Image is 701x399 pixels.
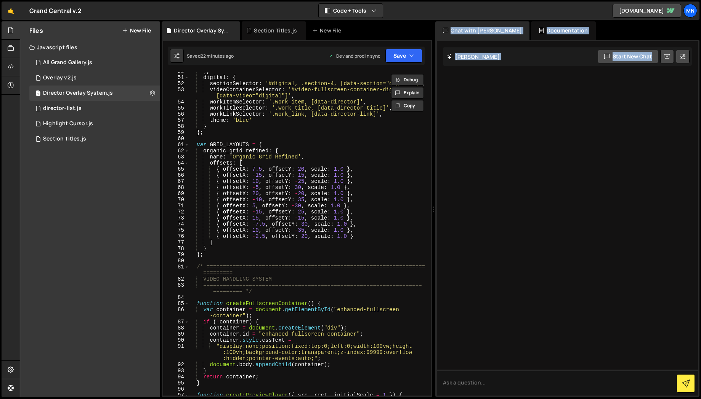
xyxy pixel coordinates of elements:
div: 92 [163,362,189,368]
div: Dev and prod in sync [329,53,380,59]
div: Grand Central v.2 [29,6,82,15]
button: Code + Tools [319,4,383,18]
div: 15298/45944.js [29,70,160,86]
div: 68 [163,184,189,191]
div: Documentation [531,21,595,40]
div: 95 [163,380,189,386]
div: 72 [163,209,189,215]
div: 96 [163,386,189,392]
button: Debug [391,74,424,86]
div: 52 [163,81,189,87]
h2: Files [29,26,43,35]
div: Section Titles.js [43,136,86,142]
div: 82 [163,276,189,282]
div: 81 [163,264,189,276]
div: All Grand Gallery.js [43,59,92,66]
div: 90 [163,337,189,343]
div: 89 [163,331,189,337]
div: 79 [163,252,189,258]
div: 15298/43578.js [29,55,160,70]
div: Director Overlay System.js [43,90,113,97]
a: 🤙 [2,2,20,20]
div: Javascript files [20,40,160,55]
div: 77 [163,239,189,246]
a: MN [683,4,697,18]
div: 85 [163,300,189,307]
div: director-list.js [43,105,82,112]
div: 74 [163,221,189,227]
div: 91 [163,343,189,362]
div: 59 [163,129,189,136]
div: 58 [163,123,189,129]
a: [DOMAIN_NAME] [613,4,681,18]
div: New File [312,27,344,34]
div: 69 [163,191,189,197]
button: Save [385,49,422,63]
div: 97 [163,392,189,398]
button: Copy [391,100,424,111]
div: 63 [163,154,189,160]
div: 57 [163,117,189,123]
button: Explain [391,87,424,99]
div: 53 [163,87,189,99]
div: 70 [163,197,189,203]
span: 1 [36,91,40,97]
div: 55 [163,105,189,111]
div: 64 [163,160,189,166]
div: 56 [163,111,189,117]
div: Director Overlay System.js [174,27,231,34]
button: New File [122,27,151,34]
button: Start new chat [598,50,658,63]
div: 73 [163,215,189,221]
div: 22 minutes ago [201,53,234,59]
div: 80 [163,258,189,264]
div: 75 [163,227,189,233]
div: Chat with [PERSON_NAME] [435,21,530,40]
div: 86 [163,307,189,319]
div: 62 [163,148,189,154]
div: 84 [163,294,189,300]
div: 54 [163,99,189,105]
div: 71 [163,203,189,209]
div: 88 [163,325,189,331]
div: 15298/42891.js [29,86,160,101]
div: Overlay v2.js [43,74,77,81]
div: 65 [163,166,189,172]
div: 66 [163,172,189,178]
div: 51 [163,74,189,81]
div: 61 [163,142,189,148]
div: Saved [187,53,234,59]
div: 67 [163,178,189,184]
div: Highlight Cursor.js [43,120,93,127]
div: 76 [163,233,189,239]
div: 83 [163,282,189,294]
div: Section Titles.js [254,27,297,34]
div: 15298/43117.js [29,116,160,131]
div: 93 [163,368,189,374]
div: 60 [163,136,189,142]
div: 15298/40379.js [29,101,160,116]
div: 87 [163,319,189,325]
h2: [PERSON_NAME] [447,53,500,60]
div: 78 [163,246,189,252]
div: 94 [163,374,189,380]
div: 15298/40223.js [29,131,160,147]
